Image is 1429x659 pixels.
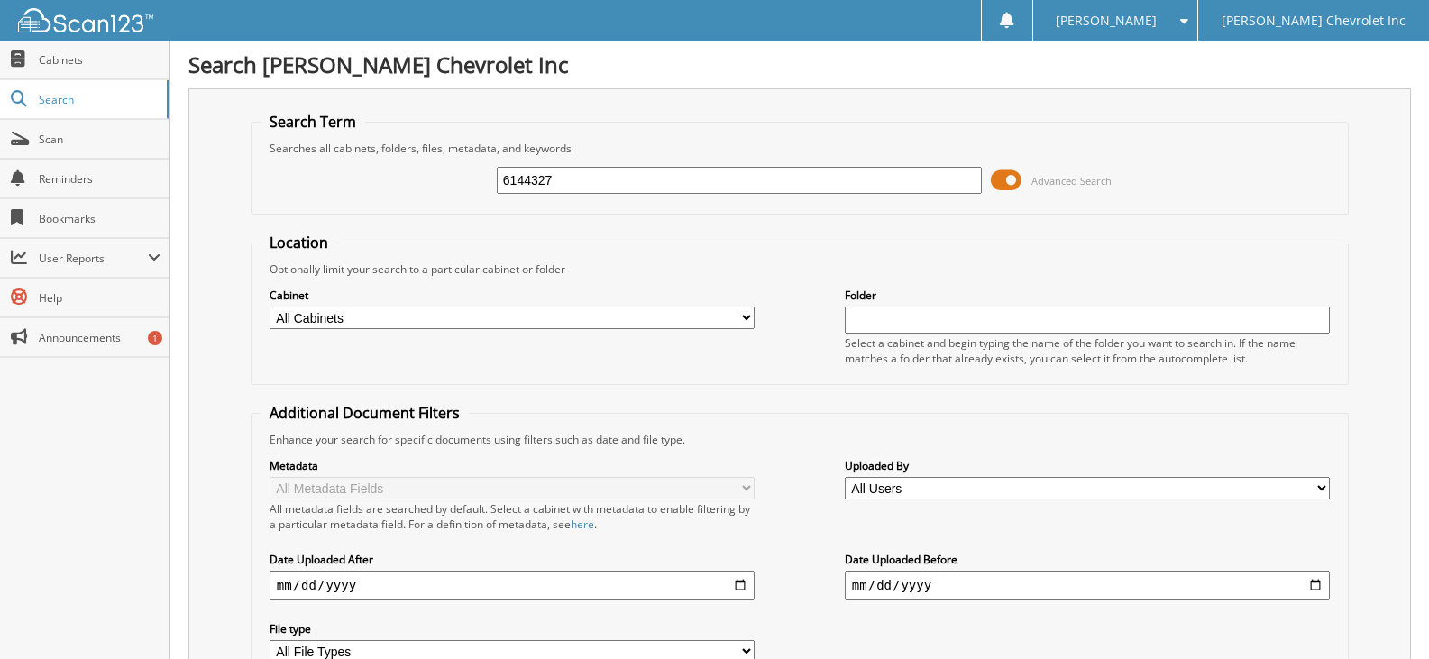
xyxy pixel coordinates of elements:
[845,288,1330,303] label: Folder
[188,50,1411,79] h1: Search [PERSON_NAME] Chevrolet Inc
[261,403,469,423] legend: Additional Document Filters
[39,52,160,68] span: Cabinets
[148,331,162,345] div: 1
[261,141,1339,156] div: Searches all cabinets, folders, files, metadata, and keywords
[270,571,755,600] input: start
[261,432,1339,447] div: Enhance your search for specific documents using filters such as date and file type.
[845,458,1330,473] label: Uploaded By
[845,571,1330,600] input: end
[270,552,755,567] label: Date Uploaded After
[261,261,1339,277] div: Optionally limit your search to a particular cabinet or folder
[39,251,148,266] span: User Reports
[845,552,1330,567] label: Date Uploaded Before
[1031,174,1112,188] span: Advanced Search
[261,233,337,252] legend: Location
[39,92,158,107] span: Search
[571,517,594,532] a: here
[270,458,755,473] label: Metadata
[845,335,1330,366] div: Select a cabinet and begin typing the name of the folder you want to search in. If the name match...
[1056,15,1157,26] span: [PERSON_NAME]
[261,112,365,132] legend: Search Term
[270,501,755,532] div: All metadata fields are searched by default. Select a cabinet with metadata to enable filtering b...
[39,211,160,226] span: Bookmarks
[39,132,160,147] span: Scan
[39,330,160,345] span: Announcements
[270,288,755,303] label: Cabinet
[270,621,755,636] label: File type
[39,171,160,187] span: Reminders
[18,8,153,32] img: scan123-logo-white.svg
[39,290,160,306] span: Help
[1222,15,1406,26] span: [PERSON_NAME] Chevrolet Inc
